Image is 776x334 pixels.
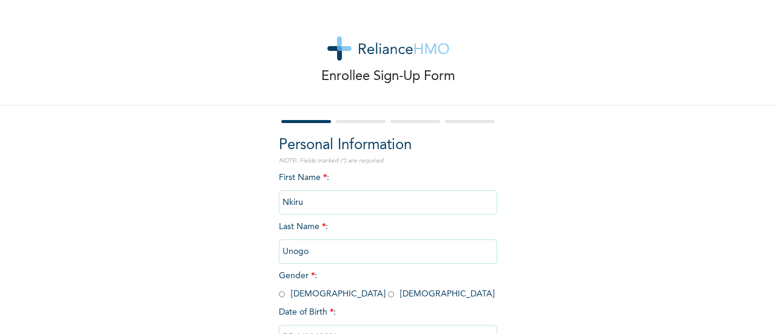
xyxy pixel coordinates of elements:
[279,239,497,264] input: Enter your last name
[327,36,449,61] img: logo
[279,190,497,215] input: Enter your first name
[279,156,497,165] p: NOTE: Fields marked (*) are required
[279,272,495,298] span: Gender : [DEMOGRAPHIC_DATA] [DEMOGRAPHIC_DATA]
[279,135,497,156] h2: Personal Information
[279,173,497,207] span: First Name :
[321,67,455,87] p: Enrollee Sign-Up Form
[279,306,336,319] span: Date of Birth :
[279,222,497,256] span: Last Name :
